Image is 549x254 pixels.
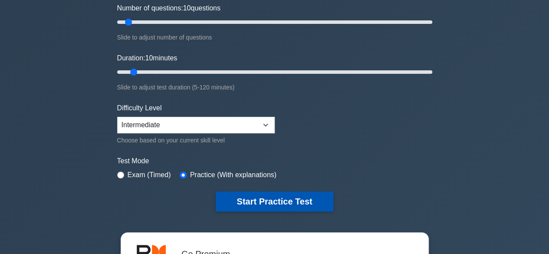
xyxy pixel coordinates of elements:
label: Duration: minutes [117,53,178,63]
label: Test Mode [117,156,432,166]
label: Practice (With explanations) [190,170,276,180]
label: Difficulty Level [117,103,162,113]
span: 10 [145,54,153,62]
label: Exam (Timed) [128,170,171,180]
label: Number of questions: questions [117,3,220,13]
div: Slide to adjust test duration (5-120 minutes) [117,82,432,92]
div: Choose based on your current skill level [117,135,275,145]
span: 10 [183,4,191,12]
div: Slide to adjust number of questions [117,32,432,43]
button: Start Practice Test [216,191,333,211]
